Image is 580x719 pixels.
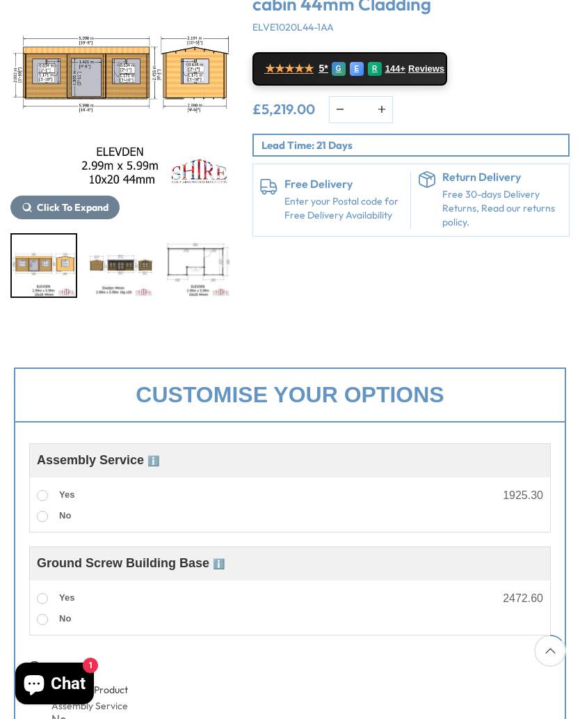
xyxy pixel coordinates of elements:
div: 1925.30 [503,490,543,501]
div: Customise Product [47,684,200,697]
div: 4 / 6 [10,233,77,298]
img: Elveden10x202990x599044mmMMFT_fb2ca138-db6e-4915-a9d3-4354589cb2ff_200x200.jpg [89,235,153,297]
span: Click To Expand [37,201,108,214]
img: elevden10x2044mmexternalsmftTEMP_d2d1fc44-759e-49ab-97cd-167f54f12b6e_200x200.jpg [12,235,76,297]
span: No [59,510,71,521]
span: ★★★★★ [265,62,314,75]
div: R [368,62,382,76]
span: Ground Screw Building Base [37,556,225,570]
a: Enter your Postal code for Free Delivery Availability [284,195,404,222]
button: Click To Expand [10,196,120,219]
span: Yes [59,592,74,603]
span: Assembly Service [37,453,159,467]
div: Customise your options [14,368,566,422]
div: 6 / 6 [165,233,232,298]
div: E [350,62,364,76]
span: Reviews [408,63,444,74]
span: ℹ️ [213,558,225,569]
div: 5 / 6 [88,233,154,298]
h6: Free Delivery [284,178,404,191]
h6: Return Delivery [442,171,562,184]
span: Yes [59,489,74,500]
div: Summary [29,649,551,684]
img: elevden10x2044mmfloorplanmftTEMP_b402bc49-e384-4cc7-954b-14c2a883eead_200x200.jpg [166,235,230,297]
span: ELVE1020L44-1AA [252,21,334,33]
inbox-online-store-chat: Shopify online store chat [11,663,98,708]
ins: £5,219.00 [252,102,315,116]
p: Free 30-days Delivery Returns, Read our returns policy. [442,188,562,229]
a: ★★★★★ 5* G E R 144+ Reviews [252,52,447,86]
p: Lead Time: 21 Days [261,138,569,152]
div: G [332,62,346,76]
span: No [59,613,71,624]
span: ℹ️ [147,455,159,466]
span: 144+ [385,63,405,74]
div: 2472.60 [503,593,543,604]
